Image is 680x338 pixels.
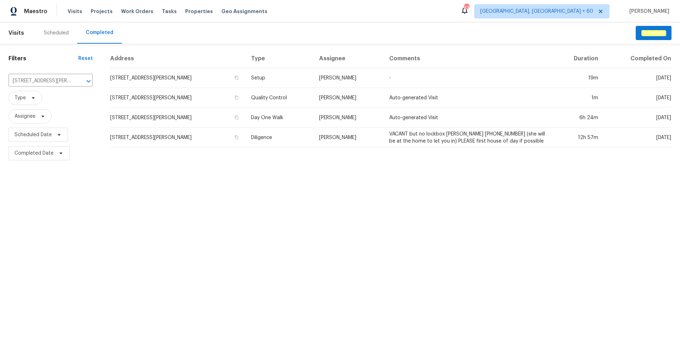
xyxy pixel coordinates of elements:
button: Open [84,76,93,86]
th: Type [245,49,313,68]
td: 19m [552,68,604,88]
span: Properties [185,8,213,15]
h1: Filters [8,55,78,62]
span: [PERSON_NAME] [627,8,669,15]
div: Reset [78,55,93,62]
td: Setup [245,68,313,88]
em: Schedule [641,30,666,36]
button: Copy Address [233,94,240,101]
span: Maestro [24,8,47,15]
td: 6h 24m [552,108,604,128]
button: Copy Address [233,134,240,140]
td: [STREET_ADDRESS][PERSON_NAME] [110,68,245,88]
td: [STREET_ADDRESS][PERSON_NAME] [110,88,245,108]
td: [DATE] [604,128,671,148]
span: Geo Assignments [221,8,267,15]
th: Assignee [313,49,384,68]
span: Tasks [162,9,177,14]
button: Copy Address [233,74,240,81]
td: [PERSON_NAME] [313,68,384,88]
div: 639 [464,4,469,11]
td: [DATE] [604,68,671,88]
span: Work Orders [121,8,153,15]
td: 1m [552,88,604,108]
span: Completed Date [15,150,53,157]
button: Copy Address [233,114,240,121]
td: Day One Walk [245,108,313,128]
div: Scheduled [44,29,69,37]
td: [DATE] [604,108,671,128]
span: Type [15,94,26,101]
td: [PERSON_NAME] [313,128,384,148]
span: [GEOGRAPHIC_DATA], [GEOGRAPHIC_DATA] + 60 [480,8,593,15]
td: Diligence [245,128,313,148]
span: Assignee [15,113,35,120]
span: Visits [68,8,82,15]
span: Visits [8,25,24,41]
td: [DATE] [604,88,671,108]
span: Scheduled Date [15,131,52,138]
span: Projects [91,8,113,15]
th: Address [110,49,245,68]
td: Auto-generated Visit [384,108,552,128]
td: [PERSON_NAME] [313,88,384,108]
td: Auto-generated Visit [384,88,552,108]
td: [STREET_ADDRESS][PERSON_NAME] [110,128,245,148]
input: Search for an address... [8,76,73,87]
th: Duration [552,49,604,68]
td: 12h 57m [552,128,604,148]
div: Completed [86,29,113,36]
td: - [384,68,552,88]
th: Completed On [604,49,671,68]
td: [STREET_ADDRESS][PERSON_NAME] [110,108,245,128]
td: [PERSON_NAME] [313,108,384,128]
button: Schedule [636,26,671,40]
td: VACANT but no lockbox [PERSON_NAME] [PHONE_NUMBER] (she will be at the home to let you in) PLEASE... [384,128,552,148]
th: Comments [384,49,552,68]
td: Quality Control [245,88,313,108]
